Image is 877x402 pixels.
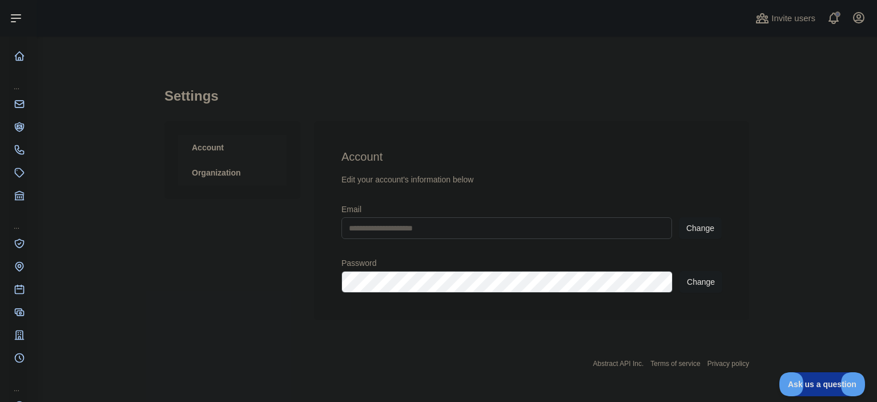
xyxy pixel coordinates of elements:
h2: Account [341,149,722,165]
button: Change [679,271,722,293]
a: Terms of service [650,360,700,368]
h1: Settings [164,87,749,114]
span: Invite users [771,12,815,25]
a: Abstract API Inc. [593,360,644,368]
div: ... [9,69,27,91]
div: ... [9,371,27,393]
a: Account [178,135,287,160]
label: Email [341,204,722,215]
a: Organization [178,160,287,185]
button: Change [679,217,722,239]
div: Edit your account's information below [341,174,722,185]
a: Privacy policy [707,360,749,368]
label: Password [341,257,722,269]
iframe: Toggle Customer Support [779,372,866,396]
button: Invite users [753,9,818,27]
div: ... [9,208,27,231]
